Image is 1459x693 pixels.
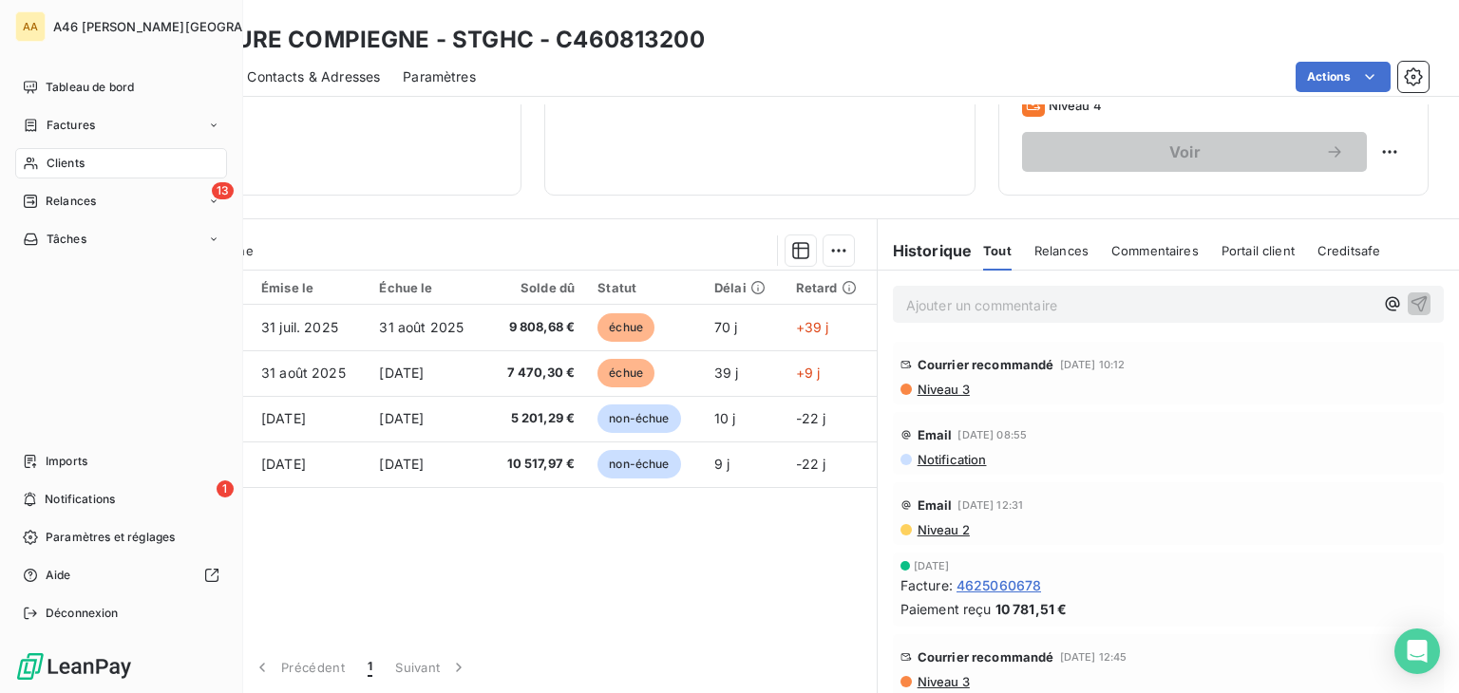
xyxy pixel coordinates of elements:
span: Clients [47,155,85,172]
span: Relances [1034,243,1089,258]
a: Aide [15,560,227,590]
span: Relances [46,193,96,210]
span: 13 [212,182,234,199]
span: Courrier recommandé [918,649,1054,665]
span: Niveau 3 [916,674,970,689]
span: Facture : [900,575,953,595]
span: 1 [217,480,234,497]
span: 1 [368,658,372,677]
span: 31 août 2025 [261,365,346,381]
span: [DATE] [261,410,306,426]
button: Actions [1296,62,1391,92]
span: 31 juil. 2025 [261,319,338,335]
span: non-échue [597,450,680,478]
span: [DATE] [379,365,424,381]
span: 39 j [714,365,739,381]
span: Creditsafe [1317,243,1381,258]
span: Notifications [45,491,115,508]
span: non-échue [597,404,680,433]
span: 9 808,68 € [498,318,575,337]
span: 10 781,51 € [995,599,1068,619]
span: Tableau de bord [46,79,134,96]
span: [DATE] 10:12 [1060,359,1126,370]
span: Email [918,497,953,513]
span: [DATE] 12:45 [1060,651,1127,663]
div: Échue le [379,280,474,295]
button: Précédent [241,647,356,687]
h3: MERCURE COMPIEGNE - STGHC - C460813200 [167,23,705,57]
span: [DATE] [379,456,424,472]
button: Voir [1022,132,1367,172]
span: 9 j [714,456,729,472]
span: Factures [47,117,95,134]
span: Notification [916,452,987,467]
span: [DATE] 12:31 [957,499,1023,511]
span: A46 [PERSON_NAME][GEOGRAPHIC_DATA] [53,19,315,34]
button: Suivant [384,647,480,687]
div: Délai [714,280,773,295]
div: Statut [597,280,692,295]
span: 31 août 2025 [379,319,464,335]
span: Déconnexion [46,605,119,622]
span: échue [597,359,654,387]
button: 1 [356,647,384,687]
span: Voir [1045,144,1325,159]
span: Aide [46,567,71,584]
span: 4625060678 [957,575,1042,595]
h6: Historique [878,239,973,262]
span: -22 j [796,410,826,426]
img: Logo LeanPay [15,651,133,682]
span: Email [918,427,953,442]
span: 10 517,97 € [498,455,575,474]
span: échue [597,313,654,342]
span: Commentaires [1111,243,1199,258]
span: +39 j [796,319,829,335]
span: 70 j [714,319,738,335]
span: Portail client [1222,243,1295,258]
span: Paramètres [403,67,476,86]
span: [DATE] [261,456,306,472]
span: +9 j [796,365,821,381]
span: Courrier recommandé [918,357,1054,372]
div: AA [15,11,46,42]
div: Open Intercom Messenger [1394,628,1440,674]
span: 5 201,29 € [498,409,575,428]
span: 7 470,30 € [498,364,575,383]
span: Tâches [47,231,86,248]
span: Niveau 4 [1049,98,1102,113]
div: Émise le [261,280,356,295]
div: Solde dû [498,280,575,295]
span: Niveau 2 [916,522,970,537]
span: Tout [983,243,1012,258]
span: Imports [46,453,87,470]
span: [DATE] 08:55 [957,429,1027,440]
span: Paramètres et réglages [46,529,175,546]
span: 10 j [714,410,736,426]
span: [DATE] [914,560,950,571]
span: Contacts & Adresses [247,67,380,86]
div: Retard [796,280,865,295]
span: Niveau 3 [916,382,970,397]
span: -22 j [796,456,826,472]
span: [DATE] [379,410,424,426]
span: Paiement reçu [900,599,992,619]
